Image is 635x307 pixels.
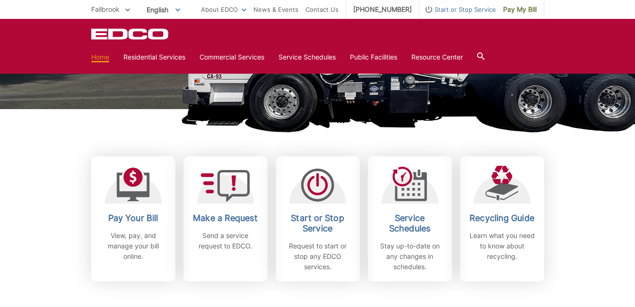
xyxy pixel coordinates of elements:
[411,52,463,62] a: Resource Center
[278,52,336,62] a: Service Schedules
[191,213,261,223] h2: Make a Request
[91,52,109,62] a: Home
[123,52,185,62] a: Residential Services
[460,156,544,281] a: Recycling Guide Learn what you need to know about recycling.
[283,213,353,234] h2: Start or Stop Service
[91,28,170,40] a: EDCD logo. Return to the homepage.
[91,156,175,281] a: Pay Your Bill View, pay, and manage your bill online.
[98,213,168,223] h2: Pay Your Bill
[201,4,246,15] a: About EDCO
[200,52,264,62] a: Commercial Services
[467,230,537,262] p: Learn what you need to know about recycling.
[467,213,537,223] h2: Recycling Guide
[368,156,452,281] a: Service Schedules Stay up-to-date on any changes in schedules.
[350,52,397,62] a: Public Facilities
[375,213,445,234] h2: Service Schedules
[503,4,537,15] span: Pay My Bill
[283,241,353,272] p: Request to start or stop any EDCO services.
[253,4,298,15] a: News & Events
[91,5,120,13] span: Fallbrook
[98,230,168,262] p: View, pay, and manage your bill online.
[191,230,261,251] p: Send a service request to EDCO.
[305,4,339,15] a: Contact Us
[375,241,445,272] p: Stay up-to-date on any changes in schedules.
[139,2,187,17] span: English
[183,156,268,281] a: Make a Request Send a service request to EDCO.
